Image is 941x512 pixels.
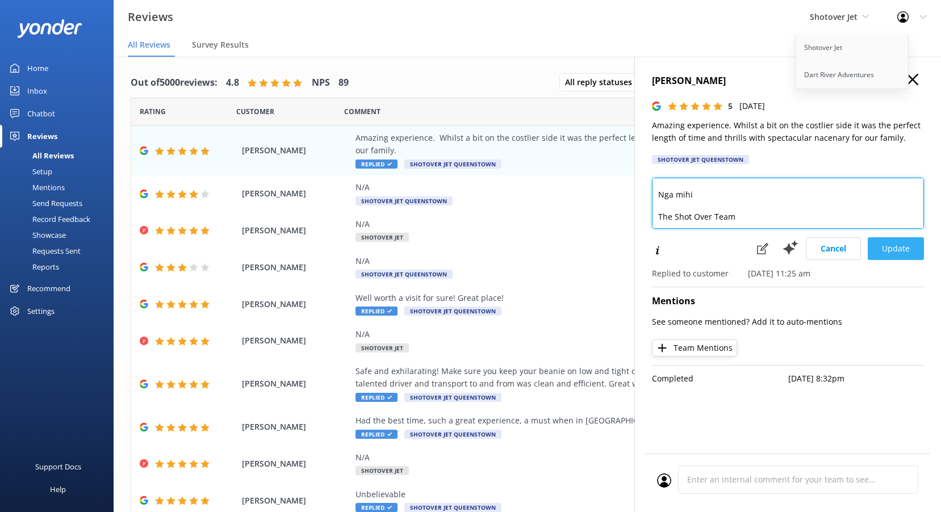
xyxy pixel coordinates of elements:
div: Settings [27,300,55,322]
div: Reviews [27,125,57,148]
div: All Reviews [7,148,74,163]
span: All Reviews [128,39,170,51]
a: Requests Sent [7,243,114,259]
a: All Reviews [7,148,114,163]
p: Replied to customer [652,267,729,280]
a: Reports [7,259,114,275]
span: [PERSON_NAME] [242,377,350,390]
a: Shotover Jet [796,34,909,61]
div: Had the best time, such a great experience, a must when in [GEOGRAPHIC_DATA] [356,414,847,427]
div: Safe and exhilarating! Make sure you keep your beanie on low and tight or it might end up a tree ... [356,365,847,391]
h4: NPS [312,75,330,90]
div: Send Requests [7,195,82,211]
span: All reply statuses [565,76,639,89]
span: Question [344,106,380,117]
div: Support Docs [35,455,81,478]
span: [PERSON_NAME] [242,494,350,507]
span: Date [140,106,166,117]
h4: [PERSON_NAME] [652,74,924,89]
p: [DATE] 11:25 am [748,267,810,280]
div: Mentions [7,179,65,195]
div: Amazing experience. Whilst a bit on the costlier side it was the perfect length of time and thril... [356,132,847,157]
img: yonder-white-logo.png [17,19,82,38]
span: Shotover Jet Queenstown [404,393,501,402]
button: Team Mentions [652,339,737,356]
span: Shotover Jet [356,466,409,475]
span: [PERSON_NAME] [242,261,350,274]
div: N/A [356,181,847,194]
a: Setup [7,163,114,179]
div: N/A [356,255,847,267]
div: Home [27,57,48,79]
span: [PERSON_NAME] [242,224,350,237]
div: Showcase [7,227,66,243]
span: Shotover Jet [356,233,409,242]
span: Shotover Jet Queenstown [404,307,501,316]
h4: Mentions [652,294,924,309]
p: See someone mentioned? Add it to auto-mentions [652,316,924,328]
a: Showcase [7,227,114,243]
div: N/A [356,451,847,464]
span: [PERSON_NAME] [242,298,350,310]
div: N/A [356,218,847,230]
div: Requests Sent [7,243,81,259]
textarea: Thank you so much for your wonderful review! We're thrilled to hear that you and your family had ... [652,178,924,229]
button: Close [907,74,918,86]
h4: 89 [338,75,349,90]
p: Amazing experience. Whilst a bit on the costlier side it was the perfect length of time and thril... [652,119,924,145]
span: Shotover Jet [810,11,858,22]
span: [PERSON_NAME] [242,334,350,347]
div: Well worth a visit for sure! Great place! [356,292,847,304]
button: Cancel [806,237,861,260]
span: Replied [356,307,398,316]
div: Reports [7,259,59,275]
span: Survey Results [192,39,249,51]
span: [PERSON_NAME] [242,458,350,470]
div: Chatbot [27,102,55,125]
img: user_profile.svg [657,473,671,488]
a: Dart River Adventures [796,61,909,89]
span: [PERSON_NAME] [242,421,350,433]
div: Setup [7,163,52,179]
div: Inbox [27,79,47,102]
span: Shotover Jet Queenstown [404,430,501,439]
p: [DATE] [739,100,765,112]
span: Shotover Jet Queenstown [356,196,453,205]
p: [DATE] 8:32pm [788,372,925,385]
span: [PERSON_NAME] [242,144,350,157]
span: Replied [356,503,398,512]
span: Shotover Jet Queenstown [356,270,453,279]
p: Completed [652,372,788,385]
span: Shotover Jet [356,343,409,352]
div: Help [50,478,66,501]
div: Record Feedback [7,211,90,227]
span: 5 [728,100,733,111]
span: Replied [356,430,398,439]
span: Date [236,106,274,117]
div: Shotover Jet Queenstown [652,155,749,164]
span: [PERSON_NAME] [242,187,350,200]
span: Shotover Jet Queenstown [404,160,501,169]
a: Send Requests [7,195,114,211]
span: Shotover Jet Queenstown [404,503,501,512]
div: Unbelievable [356,488,847,501]
span: Replied [356,393,398,402]
div: Recommend [27,277,70,300]
a: Record Feedback [7,211,114,227]
h4: Out of 5000 reviews: [131,75,218,90]
h3: Reviews [128,8,173,26]
div: N/A [356,328,847,341]
button: Update [868,237,924,260]
h4: 4.8 [226,75,239,90]
span: Replied [356,160,398,169]
a: Mentions [7,179,114,195]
